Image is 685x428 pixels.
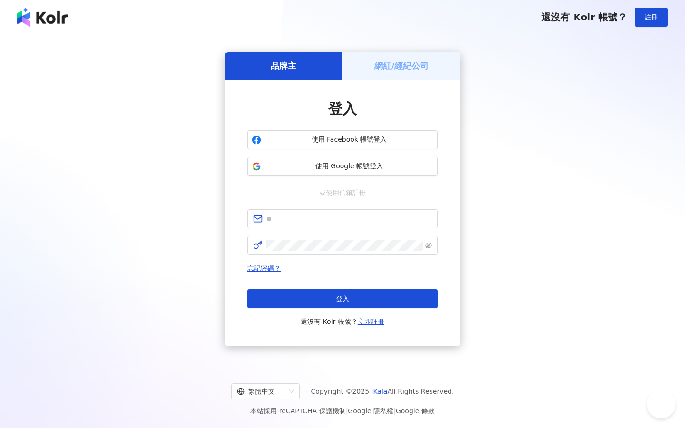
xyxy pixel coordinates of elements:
[372,388,388,395] a: iKala
[336,295,349,302] span: 登入
[17,8,68,27] img: logo
[647,390,675,418] iframe: Help Scout Beacon - Open
[311,386,454,397] span: Copyright © 2025 All Rights Reserved.
[237,384,285,399] div: 繁體中文
[396,407,435,415] a: Google 條款
[247,289,438,308] button: 登入
[348,407,393,415] a: Google 隱私權
[635,8,668,27] button: 註冊
[346,407,348,415] span: |
[247,264,281,272] a: 忘記密碼？
[247,157,438,176] button: 使用 Google 帳號登入
[265,162,433,171] span: 使用 Google 帳號登入
[271,60,296,72] h5: 品牌主
[541,11,627,23] span: 還沒有 Kolr 帳號？
[328,100,357,117] span: 登入
[645,13,658,21] span: 註冊
[313,187,372,198] span: 或使用信箱註冊
[301,316,384,327] span: 還沒有 Kolr 帳號？
[425,242,432,249] span: eye-invisible
[358,318,384,325] a: 立即註冊
[250,405,434,417] span: 本站採用 reCAPTCHA 保護機制
[374,60,429,72] h5: 網紅/經紀公司
[393,407,396,415] span: |
[265,135,433,145] span: 使用 Facebook 帳號登入
[247,130,438,149] button: 使用 Facebook 帳號登入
